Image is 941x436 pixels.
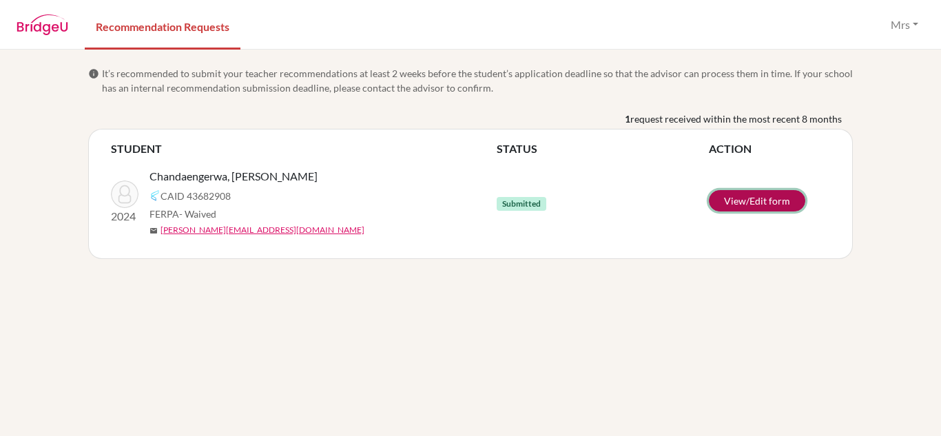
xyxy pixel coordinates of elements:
[85,2,240,50] a: Recommendation Requests
[111,180,138,208] img: Chandaengerwa, Tanaka
[111,208,138,225] p: 2024
[149,168,318,185] span: Chandaengerwa, [PERSON_NAME]
[497,141,709,157] th: STATUS
[149,227,158,235] span: mail
[630,112,842,126] span: request received within the most recent 8 months
[497,197,546,211] span: Submitted
[161,224,364,236] a: [PERSON_NAME][EMAIL_ADDRESS][DOMAIN_NAME]
[149,190,161,201] img: Common App logo
[625,112,630,126] b: 1
[179,208,216,220] span: - Waived
[885,12,924,38] button: Mrs
[149,207,216,221] span: FERPA
[111,141,497,157] th: STUDENT
[709,141,830,157] th: ACTION
[161,189,231,203] span: CAID 43682908
[102,66,853,95] span: It’s recommended to submit your teacher recommendations at least 2 weeks before the student’s app...
[709,190,805,211] a: View/Edit form
[88,68,99,79] span: info
[17,14,68,35] img: BridgeU logo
